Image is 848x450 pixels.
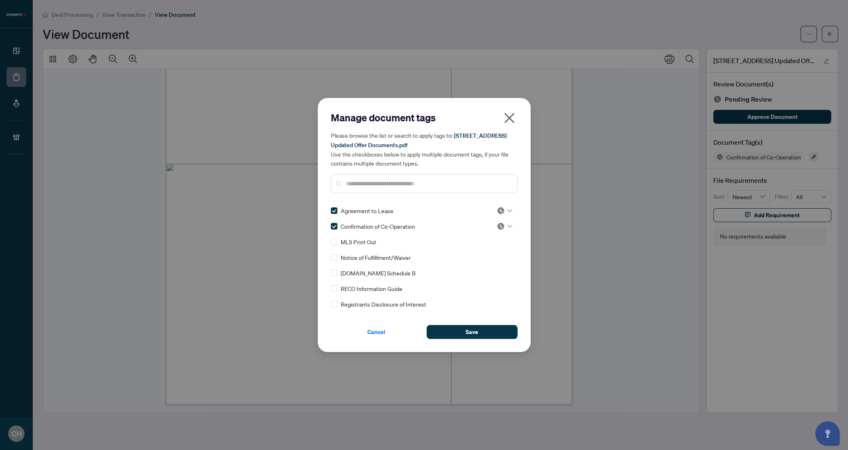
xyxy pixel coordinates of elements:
button: Cancel [331,325,422,339]
span: Notice of Fulfillment/Waiver [341,253,411,262]
img: status [497,222,505,230]
button: Open asap [815,421,840,446]
h5: Please browse the list or search to apply tags to: Use the checkboxes below to apply multiple doc... [331,131,518,168]
span: Pending Review [497,207,512,215]
button: Save [427,325,518,339]
h2: Manage document tags [331,111,518,124]
span: Agreement to Lease [341,206,393,215]
span: Confirmation of Co-Operation [341,222,415,231]
span: close [503,111,516,125]
span: RECO Information Guide [341,284,403,293]
span: Registrants Disclosure of Interest [341,300,426,309]
span: [DOMAIN_NAME] Schedule B [341,268,416,277]
span: MLS Print Out [341,237,376,246]
img: status [497,207,505,215]
span: Save [466,325,478,339]
span: Cancel [367,325,385,339]
span: Pending Review [497,222,512,230]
